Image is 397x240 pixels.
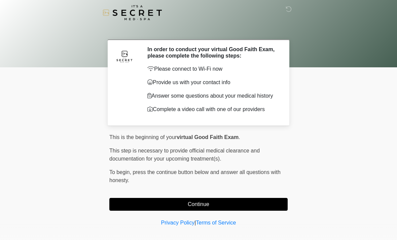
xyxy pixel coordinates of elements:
p: Provide us with your contact info [147,78,278,87]
button: Continue [109,198,288,211]
span: This step is necessary to provide official medical clearance and documentation for your upcoming ... [109,148,260,162]
span: press the continue button below and answer all questions with honesty. [109,169,281,183]
span: This is the beginning of your [109,134,177,140]
a: | [194,220,196,226]
a: Privacy Policy [161,220,195,226]
img: Agent Avatar [114,46,135,66]
h1: ‎ ‎ [104,24,293,37]
span: . [239,134,240,140]
span: To begin, [109,169,133,175]
p: Complete a video call with one of our providers [147,105,278,113]
h2: In order to conduct your virtual Good Faith Exam, please complete the following steps: [147,46,278,59]
p: Please connect to Wi-Fi now [147,65,278,73]
img: It's A Secret Med Spa Logo [103,5,162,20]
a: Terms of Service [196,220,236,226]
strong: virtual Good Faith Exam [177,134,239,140]
p: Answer some questions about your medical history [147,92,278,100]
